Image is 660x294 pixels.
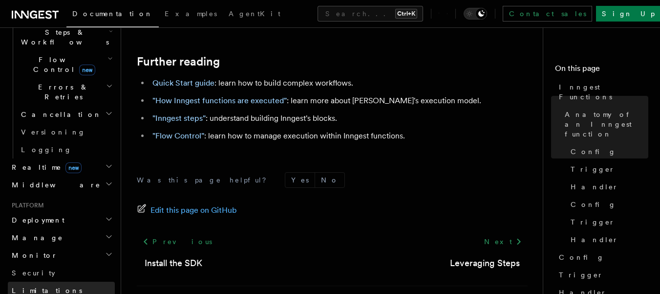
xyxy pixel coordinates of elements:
[17,51,115,78] button: Flow Controlnew
[159,3,223,26] a: Examples
[223,3,286,26] a: AgentKit
[66,3,159,27] a: Documentation
[149,76,528,90] li: : learn how to build complex workflows.
[8,176,115,194] button: Middleware
[165,10,217,18] span: Examples
[8,180,101,190] span: Middleware
[318,6,423,22] button: Search...Ctrl+K
[571,164,615,174] span: Trigger
[571,235,618,245] span: Handler
[65,162,82,173] span: new
[21,128,85,136] span: Versioning
[72,10,153,18] span: Documentation
[8,211,115,229] button: Deployment
[565,110,648,139] span: Anatomy of an Inngest function
[555,78,648,106] a: Inngest Functions
[555,63,648,78] h4: On this page
[559,82,648,102] span: Inngest Functions
[571,200,616,209] span: Config
[450,256,520,270] a: Leveraging Steps
[137,233,217,250] a: Previous
[478,233,528,250] a: Next
[285,173,315,187] button: Yes
[17,106,115,123] button: Cancellation
[17,82,106,102] span: Errors & Retries
[17,23,115,51] button: Steps & Workflows
[145,256,202,270] a: Install the SDK
[8,202,44,209] span: Platform
[8,233,63,243] span: Manage
[137,175,273,185] p: Was this page helpful?
[571,147,616,157] span: Config
[503,6,592,22] a: Contact sales
[137,55,220,68] a: Further reading
[149,129,528,143] li: : learn how to manage execution within Inngest functions.
[150,204,237,217] span: Edit this page on GitHub
[8,158,115,176] button: Realtimenew
[152,96,287,105] a: "How Inngest functions are executed"
[137,204,237,217] a: Edit this page on GitHub
[79,65,95,75] span: new
[8,250,58,260] span: Monitor
[567,231,648,249] a: Handler
[8,229,115,247] button: Manage
[149,112,528,125] li: : understand building Inngest's blocks.
[152,78,214,88] a: Quick Start guide
[8,162,82,172] span: Realtime
[567,143,648,160] a: Config
[17,141,115,158] a: Logging
[555,266,648,284] a: Trigger
[571,217,615,227] span: Trigger
[315,173,344,187] button: No
[149,94,528,108] li: : learn more about [PERSON_NAME]'s execution model.
[8,6,115,158] div: Inngest Functions
[17,110,102,119] span: Cancellation
[559,270,603,280] span: Trigger
[8,264,115,282] a: Security
[8,215,64,225] span: Deployment
[8,247,115,264] button: Monitor
[395,9,417,19] kbd: Ctrl+K
[561,106,648,143] a: Anatomy of an Inngest function
[567,213,648,231] a: Trigger
[17,123,115,141] a: Versioning
[17,78,115,106] button: Errors & Retries
[571,182,618,192] span: Handler
[555,249,648,266] a: Config
[152,113,206,123] a: "Inngest steps"
[152,131,204,140] a: "Flow Control"
[229,10,280,18] span: AgentKit
[21,146,72,154] span: Logging
[559,252,604,262] span: Config
[567,196,648,213] a: Config
[567,178,648,196] a: Handler
[12,269,55,277] span: Security
[567,160,648,178] a: Trigger
[17,55,107,74] span: Flow Control
[464,8,487,20] button: Toggle dark mode
[17,27,109,47] span: Steps & Workflows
